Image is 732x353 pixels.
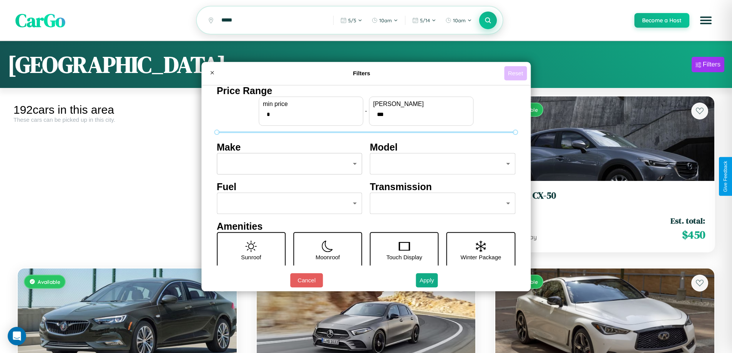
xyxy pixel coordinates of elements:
[8,49,226,80] h1: [GEOGRAPHIC_DATA]
[692,57,724,72] button: Filters
[671,215,705,226] span: Est. total:
[461,252,501,262] p: Winter Package
[263,101,359,108] label: min price
[682,227,705,242] span: $ 450
[368,14,402,27] button: 10am
[315,252,340,262] p: Moonroof
[416,273,438,287] button: Apply
[38,278,60,285] span: Available
[217,142,362,153] h4: Make
[217,221,515,232] h4: Amenities
[408,14,440,27] button: 5/14
[373,101,469,108] label: [PERSON_NAME]
[504,66,527,80] button: Reset
[723,161,728,192] div: Give Feedback
[370,181,516,192] h4: Transmission
[386,252,422,262] p: Touch Display
[505,190,705,201] h3: Mazda CX-50
[8,327,26,345] div: Open Intercom Messenger
[365,106,367,116] p: -
[442,14,476,27] button: 10am
[217,85,515,96] h4: Price Range
[703,61,720,68] div: Filters
[505,190,705,209] a: Mazda CX-502023
[695,10,717,31] button: Open menu
[290,273,323,287] button: Cancel
[348,17,356,23] span: 5 / 5
[379,17,392,23] span: 10am
[634,13,689,28] button: Become a Host
[13,103,241,116] div: 192 cars in this area
[370,142,516,153] h4: Model
[219,70,504,76] h4: Filters
[15,8,65,33] span: CarGo
[337,14,366,27] button: 5/5
[453,17,466,23] span: 10am
[241,252,261,262] p: Sunroof
[13,116,241,123] div: These cars can be picked up in this city.
[420,17,430,23] span: 5 / 14
[217,181,362,192] h4: Fuel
